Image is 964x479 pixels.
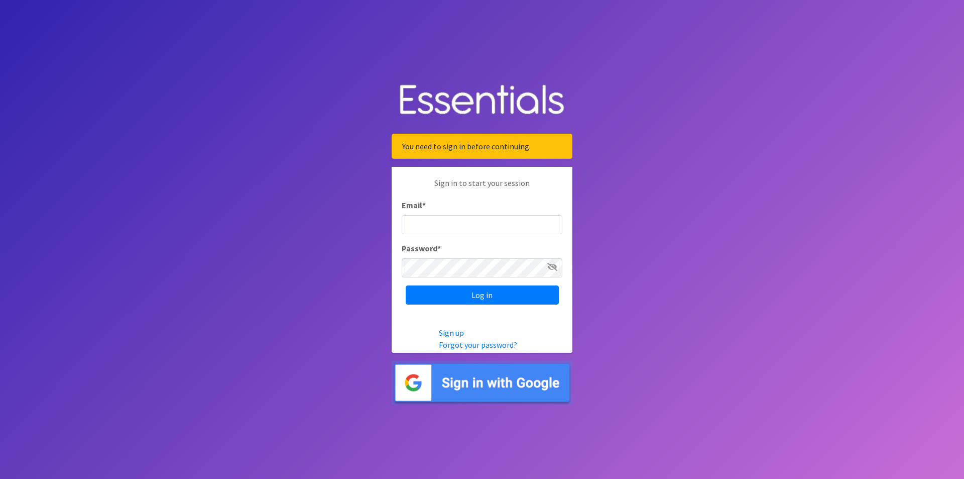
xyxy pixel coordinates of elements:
[402,199,426,211] label: Email
[439,340,517,350] a: Forgot your password?
[402,242,441,254] label: Password
[406,285,559,305] input: Log in
[422,200,426,210] abbr: required
[402,177,562,199] p: Sign in to start your session
[392,361,572,405] img: Sign in with Google
[437,243,441,253] abbr: required
[392,74,572,126] img: Human Essentials
[392,134,572,159] div: You need to sign in before continuing.
[439,328,464,338] a: Sign up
